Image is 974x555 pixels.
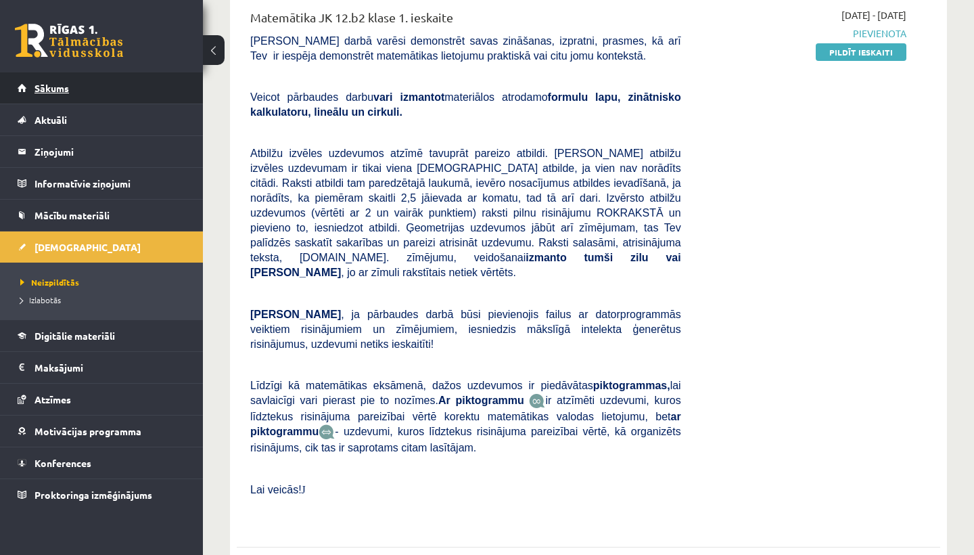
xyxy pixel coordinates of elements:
[18,479,186,510] a: Proktoringa izmēģinājums
[250,35,681,62] span: [PERSON_NAME] darbā varēsi demonstrēt savas zināšanas, izpratni, prasmes, kā arī Tev ir iespēja d...
[18,447,186,479] a: Konferences
[18,200,186,231] a: Mācību materiāli
[18,168,186,199] a: Informatīvie ziņojumi
[250,309,681,350] span: , ja pārbaudes darbā būsi pievienojis failus ar datorprogrammās veiktiem risinājumiem un zīmējumi...
[34,168,186,199] legend: Informatīvie ziņojumi
[34,393,71,405] span: Atzīmes
[34,136,186,167] legend: Ziņojumi
[250,8,681,33] div: Matemātika JK 12.b2 klase 1. ieskaite
[34,209,110,221] span: Mācību materiāli
[18,104,186,135] a: Aktuāli
[34,82,69,94] span: Sākums
[20,294,61,305] span: Izlabotās
[18,136,186,167] a: Ziņojumi
[250,484,302,495] span: Lai veicās!
[250,148,681,278] span: Atbilžu izvēles uzdevumos atzīmē tavuprāt pareizo atbildi. [PERSON_NAME] atbilžu izvēles uzdevuma...
[20,277,79,288] span: Neizpildītās
[319,424,335,440] img: wKvN42sLe3LLwAAAABJRU5ErkJggg==
[250,426,681,453] span: - uzdevumi, kuros līdztekus risinājuma pareizībai vērtē, kā organizēts risinājums, cik tas ir sap...
[18,72,186,104] a: Sākums
[593,380,670,391] b: piktogrammas,
[18,384,186,415] a: Atzīmes
[250,380,681,406] span: Līdzīgi kā matemātikas eksāmenā, dažos uzdevumos ir piedāvātas lai savlaicīgi vari pierast pie to...
[20,276,189,288] a: Neizpildītās
[373,91,444,103] b: vari izmantot
[34,425,141,437] span: Motivācijas programma
[250,91,681,118] b: formulu lapu, zinātnisko kalkulatoru, lineālu un cirkuli.
[250,395,681,437] span: ir atzīmēti uzdevumi, kuros līdztekus risinājuma pareizībai vērtē korektu matemātikas valodas lie...
[529,393,545,409] img: JfuEzvunn4EvwAAAAASUVORK5CYII=
[18,416,186,447] a: Motivācijas programma
[841,8,906,22] span: [DATE] - [DATE]
[18,231,186,263] a: [DEMOGRAPHIC_DATA]
[34,489,152,501] span: Proktoringa izmēģinājums
[15,24,123,58] a: Rīgas 1. Tālmācības vidusskola
[34,352,186,383] legend: Maksājumi
[34,457,91,469] span: Konferences
[250,91,681,118] span: Veicot pārbaudes darbu materiālos atrodamo
[526,252,566,263] b: izmanto
[34,114,67,126] span: Aktuāli
[34,330,115,342] span: Digitālie materiāli
[20,294,189,306] a: Izlabotās
[18,352,186,383] a: Maksājumi
[701,26,906,41] span: Pievienota
[302,484,306,495] span: J
[18,320,186,351] a: Digitālie materiāli
[250,309,341,320] span: [PERSON_NAME]
[438,395,524,406] b: Ar piktogrammu
[34,241,141,253] span: [DEMOGRAPHIC_DATA]
[816,43,906,61] a: Pildīt ieskaiti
